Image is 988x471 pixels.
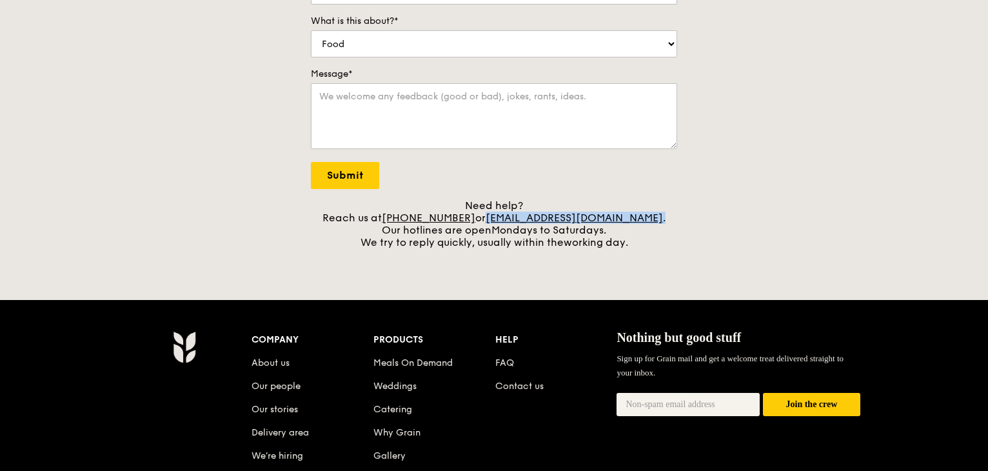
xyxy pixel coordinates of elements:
[617,354,844,377] span: Sign up for Grain mail and get a welcome treat delivered straight to your inbox.
[252,427,309,438] a: Delivery area
[311,15,677,28] label: What is this about?*
[252,450,303,461] a: We’re hiring
[491,224,606,236] span: Mondays to Saturdays.
[252,357,290,368] a: About us
[252,404,298,415] a: Our stories
[495,357,514,368] a: FAQ
[617,393,760,416] input: Non-spam email address
[564,236,628,248] span: working day.
[373,427,420,438] a: Why Grain
[373,450,406,461] a: Gallery
[311,199,677,248] div: Need help? Reach us at or . Our hotlines are open We try to reply quickly, usually within the
[311,162,379,189] input: Submit
[373,404,412,415] a: Catering
[382,212,475,224] a: [PHONE_NUMBER]
[252,381,301,392] a: Our people
[495,331,617,349] div: Help
[763,393,860,417] button: Join the crew
[311,68,677,81] label: Message*
[373,357,453,368] a: Meals On Demand
[486,212,663,224] a: [EMAIL_ADDRESS][DOMAIN_NAME]
[373,381,417,392] a: Weddings
[495,381,544,392] a: Contact us
[617,330,741,345] span: Nothing but good stuff
[252,331,373,349] div: Company
[373,331,495,349] div: Products
[173,331,195,363] img: Grain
